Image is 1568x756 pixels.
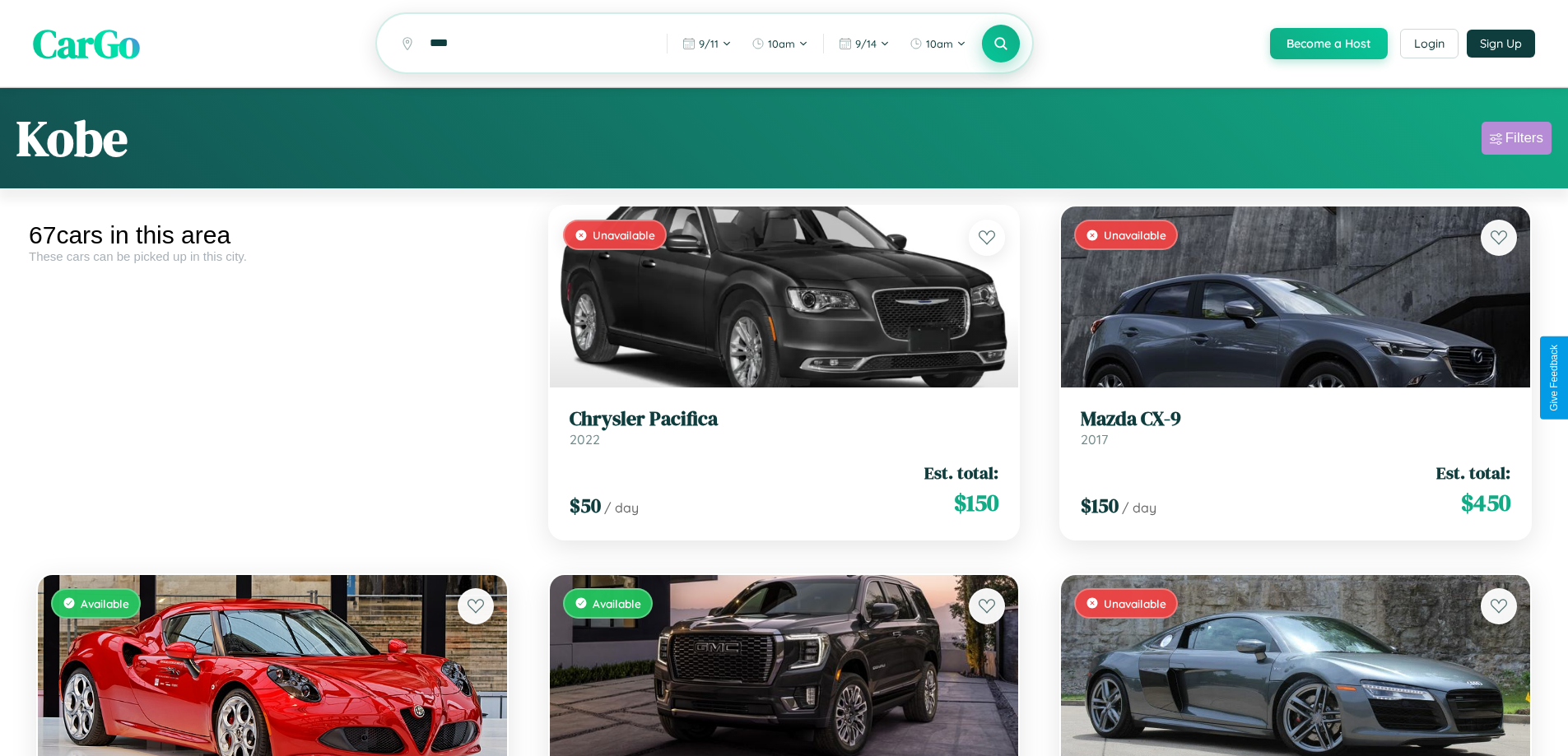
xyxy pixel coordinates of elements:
span: Available [593,596,641,610]
span: / day [1122,499,1156,516]
div: Filters [1505,130,1543,146]
h3: Chrysler Pacifica [570,407,999,431]
span: CarGo [33,16,140,71]
span: $ 150 [954,486,998,519]
button: Filters [1482,122,1552,155]
span: Unavailable [1104,228,1166,242]
span: 2017 [1081,431,1108,448]
span: Unavailable [1104,596,1166,610]
button: 10am [743,30,817,57]
button: 10am [901,30,975,57]
button: 9/14 [831,30,898,57]
span: 9 / 14 [855,37,877,50]
span: $ 450 [1461,486,1510,519]
div: Give Feedback [1548,345,1560,411]
a: Mazda CX-92017 [1081,407,1510,448]
span: Available [81,596,129,610]
button: Login [1400,29,1459,58]
div: These cars can be picked up in this city. [29,249,516,263]
span: 10am [926,37,953,50]
a: Chrysler Pacifica2022 [570,407,999,448]
span: / day [604,499,639,516]
h3: Mazda CX-9 [1081,407,1510,431]
span: 2022 [570,431,600,448]
span: 10am [768,37,795,50]
span: Unavailable [593,228,655,242]
span: Est. total: [1436,461,1510,485]
span: Est. total: [924,461,998,485]
button: 9/11 [674,30,740,57]
div: 67 cars in this area [29,221,516,249]
span: $ 150 [1081,492,1119,519]
h1: Kobe [16,104,128,172]
span: $ 50 [570,492,601,519]
span: 9 / 11 [699,37,719,50]
button: Become a Host [1270,28,1388,59]
button: Sign Up [1467,30,1535,58]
